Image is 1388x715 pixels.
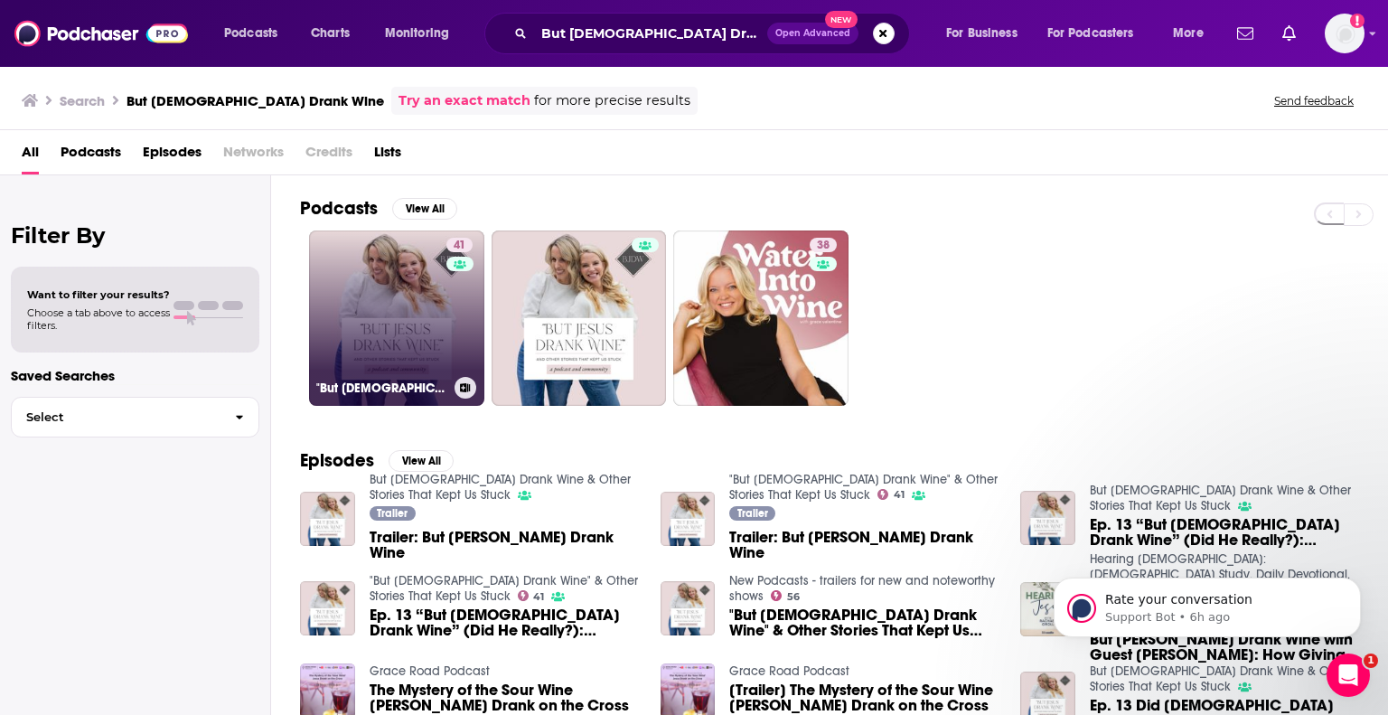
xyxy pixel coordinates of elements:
a: 38 [673,230,849,406]
img: Trailer: But Jesus Drank Wine [300,492,355,547]
span: More [1173,21,1204,46]
span: Podcasts [224,21,277,46]
span: 56 [787,593,800,601]
img: Ep. 13 “But Jesus Drank Wine” (Did He Really?): Pastor David (Re-Release) [1020,491,1075,546]
a: Show notifications dropdown [1230,18,1261,49]
button: View All [389,450,454,472]
span: Select [12,411,220,423]
a: Grace Road Podcast [370,663,490,679]
h3: Search [60,92,105,109]
span: All [22,137,39,174]
span: 1 [1364,654,1378,668]
span: Trailer: But [PERSON_NAME] Drank Wine [370,530,639,560]
a: 41 [518,590,545,601]
p: Saved Searches [11,367,259,384]
button: Open AdvancedNew [767,23,858,44]
button: open menu [933,19,1040,48]
span: 38 [817,237,830,255]
span: Ep. 13 “But [DEMOGRAPHIC_DATA] Drank Wine” (Did He Really?): [PERSON_NAME] (Re-Release) [1090,517,1359,548]
img: Podchaser - Follow, Share and Rate Podcasts [14,16,188,51]
a: Trailer: But Jesus Drank Wine [729,530,999,560]
span: Networks [223,137,284,174]
iframe: Intercom live chat [1327,654,1370,697]
span: Charts [311,21,350,46]
h2: Filter By [11,222,259,249]
h3: "But [DEMOGRAPHIC_DATA] Drank Wine" & Other Stories That Kept Us Stuck [316,381,447,396]
a: Charts [299,19,361,48]
span: Credits [305,137,352,174]
a: "But Jesus Drank Wine" & Other Stories That Kept Us Stuck [729,472,998,503]
button: open menu [211,19,301,48]
span: Trailer [737,508,768,519]
a: New Podcasts - trailers for new and noteworthy shows [729,573,995,604]
a: Show notifications dropdown [1275,18,1303,49]
span: Trailer: But [PERSON_NAME] Drank Wine [729,530,999,560]
a: The Mystery of the Sour Wine Jesus Drank on the Cross [370,682,639,713]
img: "But Jesus Drank Wine" & Other Stories That Kept Us Stuck [661,581,716,636]
span: for more precise results [534,90,690,111]
a: But Jesus Drank Wine & Other Stories That Kept Us Stuck [1090,483,1351,513]
a: Lists [374,137,401,174]
button: View All [392,198,457,220]
a: But Jesus Drank Wine & Other Stories That Kept Us Stuck [1090,663,1351,694]
span: New [825,11,858,28]
button: open menu [1036,19,1160,48]
a: 56 [771,590,800,601]
span: Logged in as shcarlos [1325,14,1365,53]
a: Episodes [143,137,202,174]
button: Send feedback [1269,93,1359,108]
button: open menu [1160,19,1226,48]
a: Podcasts [61,137,121,174]
a: "But Jesus Drank Wine" & Other Stories That Kept Us Stuck [729,607,999,638]
a: [Trailer] The Mystery of the Sour Wine Jesus Drank on the Cross [729,682,999,713]
svg: Add a profile image [1350,14,1365,28]
span: For Podcasters [1047,21,1134,46]
button: Select [11,397,259,437]
button: open menu [372,19,473,48]
a: But Jesus Drank Wine & Other Stories That Kept Us Stuck [370,472,631,503]
span: 41 [894,491,905,499]
a: Ep. 13 “But Jesus Drank Wine” (Did He Really?): Pastor David (Re-Release) [300,581,355,636]
span: [Trailer] The Mystery of the Sour Wine [PERSON_NAME] Drank on the Cross [729,682,999,713]
a: Try an exact match [399,90,530,111]
h2: Podcasts [300,197,378,220]
a: Grace Road Podcast [729,663,849,679]
a: 38 [810,238,837,252]
h2: Episodes [300,449,374,472]
a: 41 [877,489,905,500]
a: Ep. 13 “But Jesus Drank Wine” (Did He Really?): Pastor David (Re-Release) [370,607,639,638]
h3: But [DEMOGRAPHIC_DATA] Drank Wine [127,92,384,109]
a: "But Jesus Drank Wine" & Other Stories That Kept Us Stuck [370,573,638,604]
button: Show profile menu [1325,14,1365,53]
img: Trailer: But Jesus Drank Wine [661,492,716,547]
a: Ep. 13 “But Jesus Drank Wine” (Did He Really?): Pastor David (Re-Release) [1090,517,1359,548]
span: "But [DEMOGRAPHIC_DATA] Drank Wine" & Other Stories That Kept Us Stuck [729,607,999,638]
a: 41 [446,238,473,252]
a: 41"But [DEMOGRAPHIC_DATA] Drank Wine" & Other Stories That Kept Us Stuck [309,230,484,406]
span: For Business [946,21,1018,46]
a: EpisodesView All [300,449,454,472]
span: The Mystery of the Sour Wine [PERSON_NAME] Drank on the Cross [370,682,639,713]
a: PodcastsView All [300,197,457,220]
span: Choose a tab above to access filters. [27,306,170,332]
span: Monitoring [385,21,449,46]
img: But Jesus Drank Wine with Guest Christy Osborne: How Giving Alcohol Too Much Mental Real Estate C... [1020,582,1075,637]
div: Search podcasts, credits, & more... [502,13,927,54]
input: Search podcasts, credits, & more... [534,19,767,48]
span: 41 [454,237,465,255]
span: Ep. 13 “But [DEMOGRAPHIC_DATA] Drank Wine” (Did He Really?): [PERSON_NAME] (Re-Release) [370,607,639,638]
span: Open Advanced [775,29,850,38]
span: 41 [533,593,544,601]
